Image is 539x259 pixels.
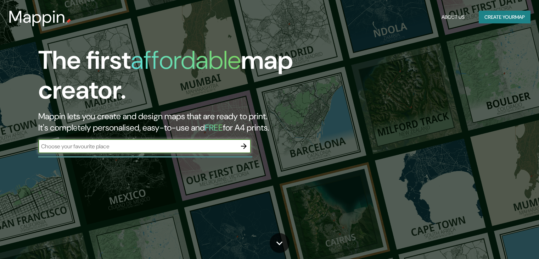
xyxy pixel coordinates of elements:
h2: Mappin lets you create and design maps that are ready to print. It's completely personalised, eas... [38,111,308,133]
img: mappin-pin [66,18,71,24]
h1: The first map creator. [38,45,308,111]
button: Create yourmap [479,11,530,24]
input: Choose your favourite place [38,142,237,150]
h1: affordable [131,44,241,77]
h3: Mappin [9,7,66,27]
h5: FREE [205,122,223,133]
button: About Us [439,11,467,24]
